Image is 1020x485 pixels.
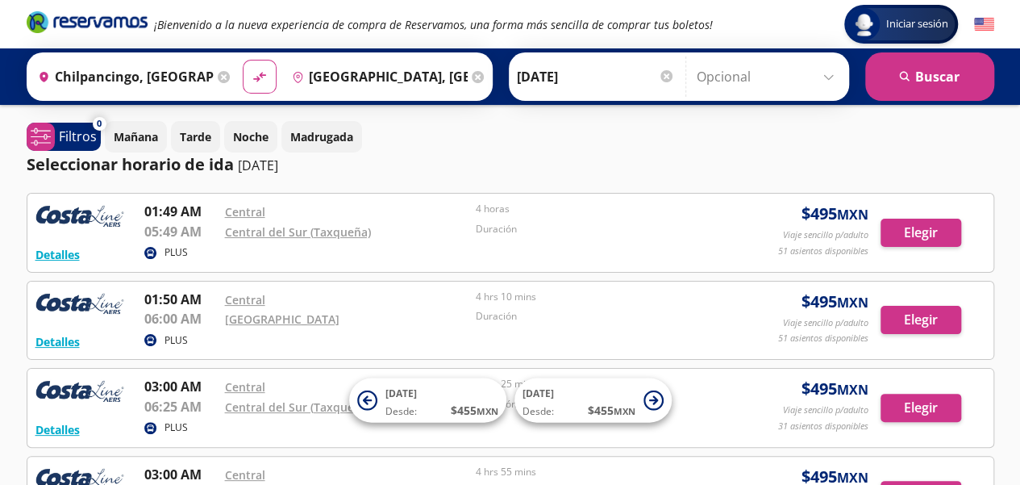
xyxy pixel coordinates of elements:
button: [DATE]Desde:$455MXN [349,378,506,423]
small: MXN [837,294,868,311]
button: Buscar [865,52,994,101]
p: Mañana [114,128,158,145]
a: Central del Sur (Taxqueña) [225,399,371,415]
img: RESERVAMOS [35,290,124,322]
p: 05:49 AM [144,222,217,241]
i: Brand Logo [27,10,148,34]
input: Opcional [697,56,841,97]
p: 4 hrs 55 mins [476,465,719,479]
p: 03:00 AM [144,377,217,396]
img: RESERVAMOS [35,377,124,409]
img: RESERVAMOS [35,202,124,234]
p: Filtros [59,127,97,146]
button: Detalles [35,246,80,263]
button: Elegir [881,306,961,334]
p: Seleccionar horario de ida [27,153,234,177]
p: PLUS [164,420,188,435]
span: $ 495 [801,290,868,314]
p: 01:49 AM [144,202,217,221]
span: 0 [97,117,102,131]
span: $ 455 [451,402,498,419]
a: Central del Sur (Taxqueña) [225,224,371,240]
small: MXN [477,405,498,417]
p: 51 asientos disponibles [778,245,868,258]
a: Brand Logo [27,10,148,39]
span: Desde: [522,404,554,419]
a: Central [225,467,265,483]
input: Buscar Destino [285,56,468,97]
p: Viaje sencillo p/adulto [783,228,868,242]
p: 4 hrs 10 mins [476,290,719,304]
span: $ 495 [801,377,868,401]
p: 4 horas [476,202,719,216]
a: Central [225,204,265,220]
button: Elegir [881,394,961,422]
p: Viaje sencillo p/adulto [783,316,868,330]
p: Madrugada [290,128,353,145]
p: [DATE] [238,156,278,175]
small: MXN [837,206,868,224]
p: 31 asientos disponibles [778,420,868,433]
p: PLUS [164,245,188,260]
a: Central [225,292,265,307]
button: Madrugada [281,121,362,153]
a: Central [225,379,265,395]
p: Duración [476,222,719,236]
p: Duración [476,309,719,324]
input: Buscar Origen [31,56,214,97]
input: Elegir Fecha [517,56,675,97]
span: [DATE] [522,387,554,400]
p: 06:25 AM [144,397,217,416]
p: 51 asientos disponibles [778,332,868,345]
p: 03:00 AM [144,465,217,484]
button: English [974,15,994,35]
button: Detalles [35,421,80,438]
p: Tarde [180,128,211,145]
span: $ 455 [588,402,635,419]
a: [GEOGRAPHIC_DATA] [225,311,339,327]
small: MXN [837,381,868,399]
button: Elegir [881,219,961,247]
span: [DATE] [385,387,417,400]
p: 3 hrs 25 mins [476,377,719,391]
p: Viaje sencillo p/adulto [783,403,868,417]
p: 06:00 AM [144,309,217,328]
button: Detalles [35,333,80,350]
p: PLUS [164,333,188,348]
button: [DATE]Desde:$455MXN [514,378,672,423]
button: Tarde [171,121,220,153]
button: 0Filtros [27,123,101,151]
span: Desde: [385,404,417,419]
p: 01:50 AM [144,290,217,309]
button: Mañana [105,121,167,153]
button: Noche [224,121,277,153]
small: MXN [614,405,635,417]
span: $ 495 [801,202,868,226]
em: ¡Bienvenido a la nueva experiencia de compra de Reservamos, una forma más sencilla de comprar tus... [154,17,713,32]
p: Noche [233,128,269,145]
span: Iniciar sesión [880,16,955,32]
